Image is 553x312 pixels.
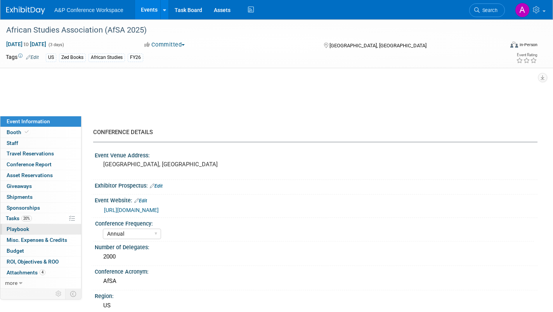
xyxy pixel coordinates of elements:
a: more [0,278,81,288]
a: Giveaways [0,181,81,191]
span: more [5,280,17,286]
span: Conference Report [7,161,52,167]
span: Shipments [7,194,33,200]
a: Playbook [0,224,81,234]
a: Attachments4 [0,267,81,278]
span: 20% [21,215,32,221]
div: Conference Frequency: [95,218,534,228]
td: Toggle Event Tabs [66,289,81,299]
img: Amanda Oney [515,3,530,17]
span: 4 [40,269,45,275]
div: US [46,53,56,62]
a: ROI, Objectives & ROO [0,257,81,267]
a: Edit [134,198,147,203]
img: Format-Inperson.png [510,41,518,48]
td: Personalize Event Tab Strip [52,289,66,299]
div: Zed Books [59,53,86,62]
span: Misc. Expenses & Credits [7,237,67,243]
div: Conference Acronym: [95,266,537,276]
div: African Studies Association (AfSA 2025) [3,23,492,37]
a: Travel Reservations [0,148,81,159]
div: Event Format [459,40,537,52]
a: Tasks20% [0,213,81,224]
span: Search [480,7,498,13]
td: Tags [6,53,39,62]
div: FY26 [128,53,143,62]
span: Sponsorships [7,205,40,211]
a: Edit [26,55,39,60]
div: Exhibitor Prospectus: [95,180,537,190]
button: Committed [142,41,188,49]
div: African Studies [88,53,125,62]
span: Asset Reservations [7,172,53,178]
a: Conference Report [0,159,81,170]
a: Edit [150,183,163,189]
span: Staff [7,140,18,146]
div: 2000 [101,251,532,263]
img: ExhibitDay [6,7,45,14]
a: Budget [0,246,81,256]
span: Attachments [7,269,45,276]
span: Booth [7,129,30,135]
span: to [23,41,30,47]
div: Region: [95,290,537,300]
a: Search [469,3,505,17]
span: Tasks [6,215,32,221]
a: Asset Reservations [0,170,81,181]
div: CONFERENCE DETAILS [93,128,532,136]
a: Sponsorships [0,203,81,213]
div: In-Person [519,42,537,48]
span: Budget [7,248,24,254]
div: US [101,300,532,312]
i: Booth reservation complete [25,130,29,134]
a: Misc. Expenses & Credits [0,235,81,245]
div: AfSA [101,275,532,287]
pre: [GEOGRAPHIC_DATA], [GEOGRAPHIC_DATA] [103,161,270,168]
span: ROI, Objectives & ROO [7,259,59,265]
div: Number of Delegates: [95,241,537,251]
span: (3 days) [48,42,64,47]
a: Shipments [0,192,81,202]
span: Giveaways [7,183,32,189]
span: Event Information [7,118,50,124]
a: Staff [0,138,81,148]
div: Event Website: [95,195,537,205]
span: [DATE] [DATE] [6,41,47,48]
div: Event Rating [516,53,537,57]
a: [URL][DOMAIN_NAME] [104,207,159,213]
div: Event Venue Address: [95,150,537,159]
a: Event Information [0,116,81,127]
span: A&P Conference Workspace [54,7,123,13]
a: Booth [0,127,81,138]
span: Travel Reservations [7,150,54,157]
span: Playbook [7,226,29,232]
span: [GEOGRAPHIC_DATA], [GEOGRAPHIC_DATA] [329,43,426,48]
